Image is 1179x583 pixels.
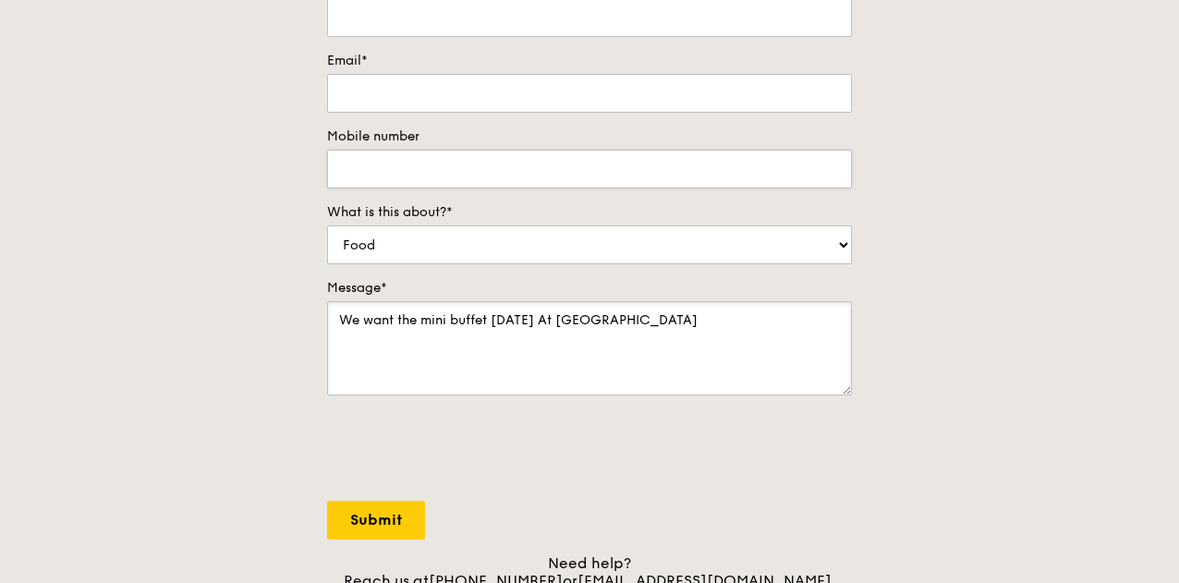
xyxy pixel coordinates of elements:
iframe: reCAPTCHA [327,414,608,486]
label: Mobile number [327,128,852,146]
label: What is this about?* [327,203,852,222]
label: Message* [327,279,852,298]
input: Submit [327,501,425,540]
label: Email* [327,52,852,70]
